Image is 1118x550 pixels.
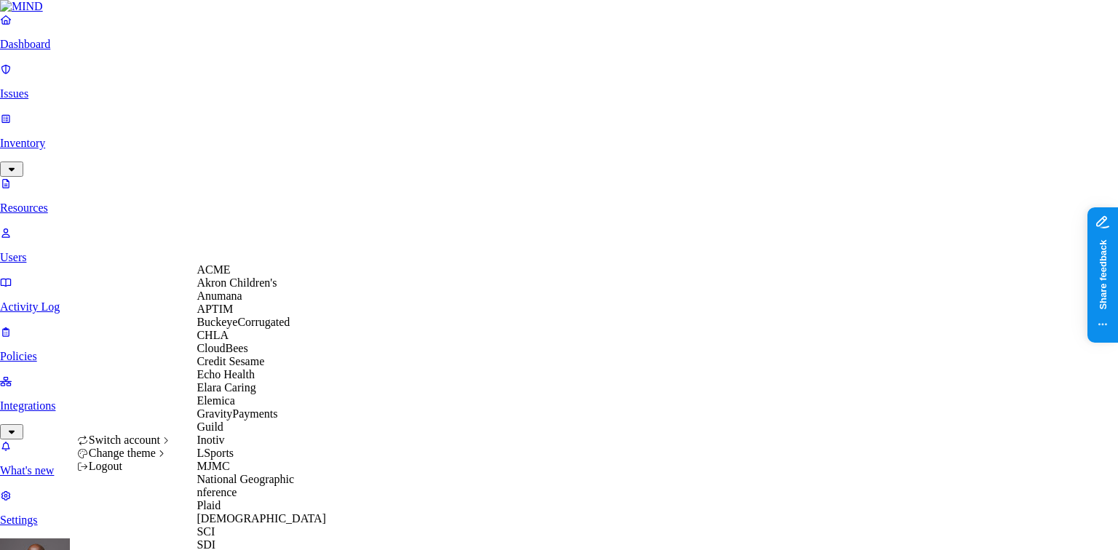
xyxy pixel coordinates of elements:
div: Logout [77,460,173,473]
span: CloudBees [197,342,247,354]
span: Elara Caring [197,381,255,394]
span: GravityPayments [197,407,277,420]
span: Inotiv [197,434,224,446]
span: Switch account [89,434,160,446]
span: Guild [197,421,223,433]
span: [DEMOGRAPHIC_DATA] [197,512,325,525]
iframe: Marker.io feedback button [1087,207,1118,343]
span: Akron Children's [197,276,277,289]
span: National Geographic [197,473,294,485]
span: BuckeyeCorrugated [197,316,290,328]
span: Plaid [197,499,221,511]
span: Echo Health [197,368,255,380]
span: Credit Sesame [197,355,264,367]
span: ACME [197,263,230,276]
span: LSports [197,447,234,459]
span: Anumana [197,290,242,302]
span: CHLA [197,329,229,341]
span: Elemica [197,394,234,407]
span: MJMC [197,460,229,472]
span: SCI [197,525,215,538]
span: APTIM [197,303,233,315]
span: nference [197,486,237,498]
span: Change theme [89,447,156,459]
